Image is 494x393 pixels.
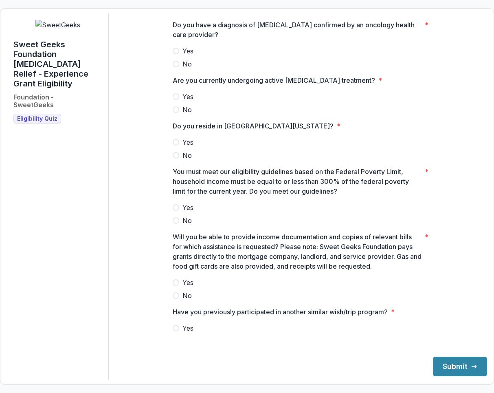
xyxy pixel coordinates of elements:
span: No [182,105,192,115]
p: Do you have a diagnosis of [MEDICAL_DATA] confirmed by an oncology health care provider? [173,20,422,40]
span: No [182,59,192,69]
span: Yes [182,278,193,287]
p: Are you currently undergoing active [MEDICAL_DATA] treatment? [173,75,375,85]
span: Yes [182,46,193,56]
p: You must meet our eligibility guidelines based on the Federal Poverty Limit, household income mus... [173,167,422,196]
p: Have you previously participated in another similar wish/trip program? [173,307,388,317]
p: Will you be able to provide income documentation and copies of relevant bills for which assistanc... [173,232,422,271]
span: No [182,150,192,160]
span: No [182,216,192,225]
span: Yes [182,137,193,147]
span: No [182,291,192,300]
h1: Sweet Geeks Foundation [MEDICAL_DATA] Relief - Experience Grant Eligibility [13,40,102,88]
span: Yes [182,203,193,212]
img: SweetGeeks [35,20,80,30]
p: Do you reside in [GEOGRAPHIC_DATA][US_STATE]? [173,121,334,131]
span: Yes [182,323,193,333]
button: Submit [433,357,487,376]
span: Eligibility Quiz [17,115,57,122]
h2: Foundation - SweetGeeks [13,93,54,109]
span: Yes [182,92,193,102]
